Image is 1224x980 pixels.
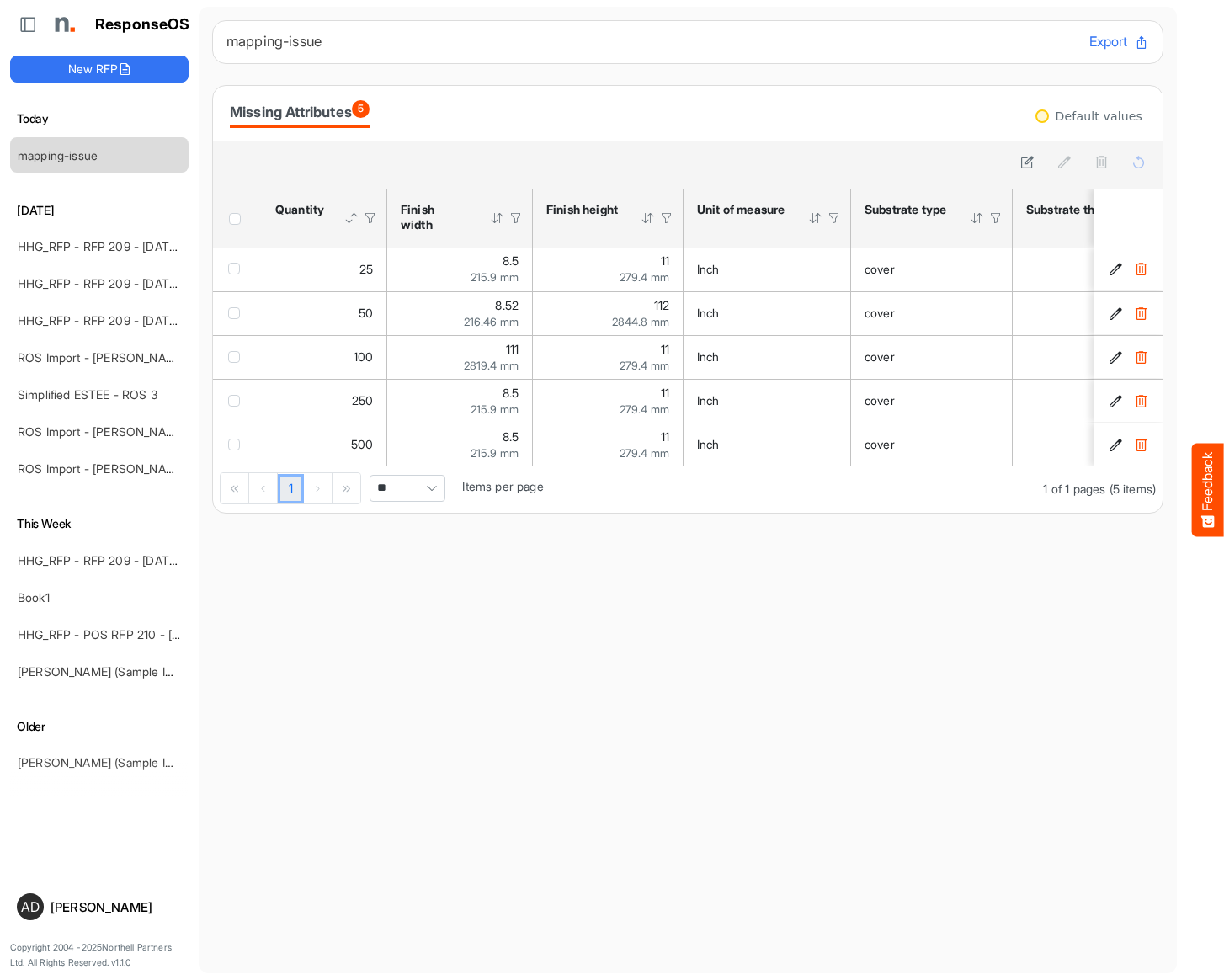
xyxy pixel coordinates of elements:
[1107,261,1124,278] button: Edit
[612,315,669,328] span: 2844.8 mm
[18,461,262,476] a: ROS Import - [PERSON_NAME] - Final (short)
[508,210,524,226] div: Filter Icon
[387,423,533,466] td: 8.5 is template cell Column Header httpsnorthellcomontologiesmapping-rulesmeasurementhasfinishsiz...
[1056,110,1142,122] div: Default values
[865,349,895,364] span: cover
[697,437,720,451] span: Inch
[697,262,720,276] span: Inch
[21,900,40,913] span: AD
[304,473,333,503] div: Go to next page
[278,474,304,504] a: Page 1 of 1 Pages
[503,253,519,268] span: 8.5
[387,335,533,379] td: 111 is template cell Column Header httpsnorthellcomontologiesmapping-rulesmeasurementhasfinishsiz...
[462,479,543,493] span: Items per page
[213,248,262,291] td: checkbox
[620,446,669,460] span: 279.4 mm
[865,393,895,407] span: cover
[370,475,445,502] span: Pagerdropdown
[495,298,519,312] span: 8.52
[10,56,189,83] button: New RFP
[352,393,373,407] span: 250
[1094,423,1166,466] td: e6c4378a-0d52-488b-8258-55d0c2381850 is template cell Column Header
[827,210,842,226] div: Filter Icon
[221,473,249,503] div: Go to first page
[988,210,1003,226] div: Filter Icon
[213,291,262,335] td: checkbox
[10,717,189,736] h6: Older
[697,202,786,217] div: Unit of measure
[684,379,851,423] td: Inch is template cell Column Header httpsnorthellcomontologiesmapping-rulesmeasurementhasunitofme...
[471,402,519,416] span: 215.9 mm
[1094,379,1166,423] td: 067afdf4-26df-4d33-8da8-8e7417e397ea is template cell Column Header
[18,148,98,162] a: mapping-issue
[1094,248,1166,291] td: b40247a0-9b98-486e-99d4-2c6360f2a426 is template cell Column Header
[1107,392,1124,409] button: Edit
[464,315,519,328] span: 216.46 mm
[18,424,262,439] a: ROS Import - [PERSON_NAME] - Final (short)
[865,262,895,276] span: cover
[18,590,50,605] a: Book1
[620,402,669,416] span: 279.4 mm
[387,248,533,291] td: 8.5 is template cell Column Header httpsnorthellcomontologiesmapping-rulesmeasurementhasfinishsiz...
[1094,335,1166,379] td: b0361f93-4838-4ec2-903e-fc18bb47e590 is template cell Column Header
[659,210,674,226] div: Filter Icon
[851,379,1013,423] td: cover is template cell Column Header httpsnorthellcomontologiesmapping-rulesmaterialhassubstratem...
[262,379,387,423] td: 250 is template cell Column Header httpsnorthellcomontologiesmapping-rulesorderhasquantity
[851,335,1013,379] td: cover is template cell Column Header httpsnorthellcomontologiesmapping-rulesmaterialhassubstratem...
[464,359,519,372] span: 2819.4 mm
[503,429,519,444] span: 8.5
[533,423,684,466] td: 11 is template cell Column Header httpsnorthellcomontologiesmapping-rulesmeasurementhasfinishsize...
[10,940,189,970] p: Copyright 2004 - 2025 Northell Partners Ltd. All Rights Reserved. v 1.1.0
[1107,436,1124,453] button: Edit
[533,379,684,423] td: 11 is template cell Column Header httpsnorthellcomontologiesmapping-rulesmeasurementhasfinishsize...
[213,379,262,423] td: checkbox
[213,335,262,379] td: checkbox
[506,342,519,356] span: 111
[262,248,387,291] td: 25 is template cell Column Header httpsnorthellcomontologiesmapping-rulesorderhasquantity
[620,359,669,372] span: 279.4 mm
[697,393,720,407] span: Inch
[620,270,669,284] span: 279.4 mm
[354,349,373,364] span: 100
[95,16,190,34] h1: ResponseOS
[213,466,1163,513] div: Pager Container
[1132,349,1149,365] button: Delete
[533,248,684,291] td: 11 is template cell Column Header httpsnorthellcomontologiesmapping-rulesmeasurementhasfinishsize...
[1026,202,1198,217] div: Substrate thickness or weight
[684,423,851,466] td: Inch is template cell Column Header httpsnorthellcomontologiesmapping-rulesmeasurementhasunitofme...
[661,253,669,268] span: 11
[18,313,295,328] a: HHG_RFP - RFP 209 - [DATE] - ROS TEST 3 (LITE)
[213,423,262,466] td: checkbox
[533,291,684,335] td: 112 is template cell Column Header httpsnorthellcomontologiesmapping-rulesmeasurementhasfinishsiz...
[230,100,370,124] div: Missing Attributes
[351,437,373,451] span: 500
[1107,349,1124,365] button: Edit
[1192,444,1224,537] button: Feedback
[661,342,669,356] span: 11
[262,423,387,466] td: 500 is template cell Column Header httpsnorthellcomontologiesmapping-rulesorderhasquantity
[18,755,279,770] a: [PERSON_NAME] (Sample Import) [DATE] - Flyer
[387,379,533,423] td: 8.5 is template cell Column Header httpsnorthellcomontologiesmapping-rulesmeasurementhasfinishsiz...
[533,335,684,379] td: 11 is template cell Column Header httpsnorthellcomontologiesmapping-rulesmeasurementhasfinishsize...
[661,429,669,444] span: 11
[1110,482,1156,496] span: (5 items)
[865,306,895,320] span: cover
[1132,436,1149,453] button: Delete
[654,298,669,312] span: 112
[359,306,373,320] span: 50
[1094,291,1166,335] td: 42a4021c-0f83-41f9-83fa-de1ebceff34a is template cell Column Header
[697,349,720,364] span: Inch
[10,514,189,533] h6: This Week
[363,210,378,226] div: Filter Icon
[865,437,895,451] span: cover
[1132,261,1149,278] button: Delete
[1089,31,1149,53] button: Export
[851,423,1013,466] td: cover is template cell Column Header httpsnorthellcomontologiesmapping-rulesmaterialhassubstratem...
[18,387,157,402] a: Simplified ESTEE - ROS 3
[401,202,468,232] div: Finish width
[46,8,80,41] img: Northell
[1132,305,1149,322] button: Delete
[503,386,519,400] span: 8.5
[18,664,321,679] a: [PERSON_NAME] (Sample Import) [DATE] - Flyer - Short
[387,291,533,335] td: 8.522 is template cell Column Header httpsnorthellcomontologiesmapping-rulesmeasurementhasfinishs...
